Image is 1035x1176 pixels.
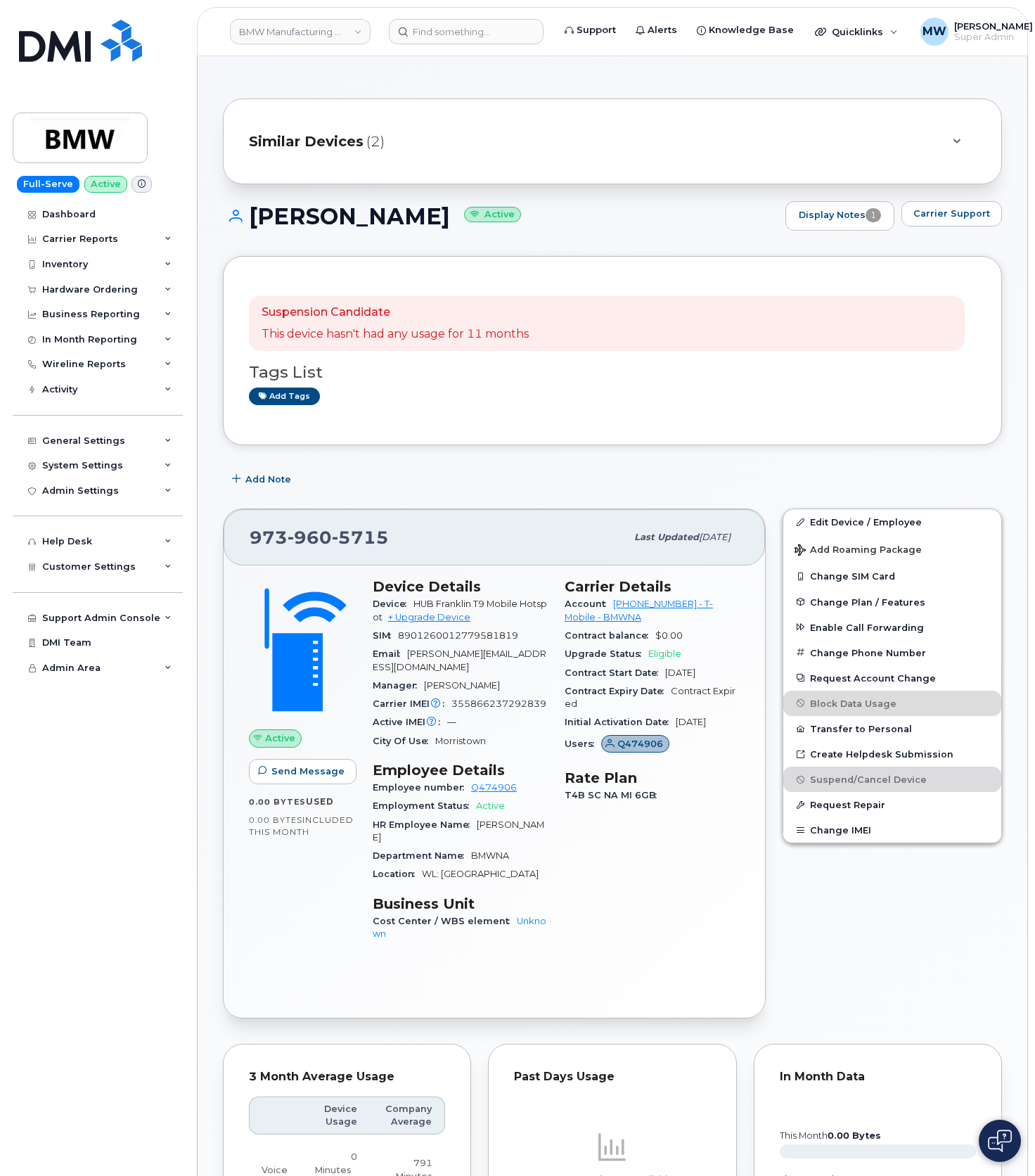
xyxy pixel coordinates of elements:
[676,717,706,727] span: [DATE]
[373,850,471,861] span: Department Name
[447,717,456,727] span: —
[565,630,655,641] span: Contract balance
[565,578,740,595] h3: Carrier Details
[810,622,924,632] span: Enable Call Forwarding
[514,1070,710,1084] div: Past Days Usage
[249,797,306,807] span: 0.00 Bytes
[617,737,663,750] span: Q474906
[779,1130,881,1141] text: this month
[783,615,1001,640] button: Enable Call Forwarding
[866,208,881,222] span: 1
[601,739,669,749] a: Q474906
[783,792,1001,817] button: Request Repair
[424,680,500,691] span: [PERSON_NAME]
[783,535,1001,563] button: Add Roaming Package
[373,680,424,691] span: Manager
[988,1130,1012,1152] img: Open chat
[373,717,447,727] span: Active IMEI
[783,665,1001,691] button: Request Account Change
[810,596,925,607] span: Change Plan / Features
[785,201,894,231] a: Display Notes1
[373,630,398,641] span: SIM
[901,201,1002,226] button: Carrier Support
[699,532,731,542] span: [DATE]
[249,759,356,784] button: Send Message
[783,767,1001,792] button: Suspend/Cancel Device
[245,473,291,486] span: Add Note
[271,765,345,778] span: Send Message
[795,544,922,558] span: Add Roaming Package
[373,736,435,746] span: City Of Use
[783,563,1001,589] button: Change SIM Card
[314,1151,357,1175] span: 0 Minutes
[262,326,529,343] p: This device hasn't had any usage for 11 months
[249,815,302,825] span: 0.00 Bytes
[451,698,546,709] span: 355866237292839
[565,717,676,727] span: Initial Activation Date
[828,1130,881,1141] tspan: 0.00 Bytes
[565,648,648,659] span: Upgrade Status
[249,1070,445,1084] div: 3 Month Average Usage
[565,686,671,696] span: Contract Expiry Date
[249,132,364,152] span: Similar Devices
[665,667,695,678] span: [DATE]
[300,1097,370,1135] th: Device Usage
[265,731,295,745] span: Active
[373,698,451,709] span: Carrier IMEI
[373,599,413,609] span: Device
[422,869,539,879] span: WL: [GEOGRAPHIC_DATA]
[373,800,476,811] span: Employment Status
[373,648,407,659] span: Email
[373,869,422,879] span: Location
[223,466,303,492] button: Add Note
[249,364,976,381] h3: Tags List
[634,532,699,542] span: Last updated
[223,204,778,229] h1: [PERSON_NAME]
[249,388,320,405] a: Add tags
[783,589,1001,615] button: Change Plan / Features
[366,132,385,152] span: (2)
[655,630,683,641] span: $0.00
[783,817,1001,843] button: Change IMEI
[435,736,486,746] span: Morristown
[373,599,547,622] span: HUB Franklin T9 Mobile Hotspot
[332,527,389,548] span: 5715
[373,782,471,793] span: Employee number
[373,819,477,830] span: HR Employee Name
[476,800,505,811] span: Active
[373,916,546,939] a: Unknown
[373,916,517,926] span: Cost Center / WBS element
[565,790,664,800] span: T4B SC NA MI 6GB
[648,648,681,659] span: Eligible
[388,612,470,622] a: + Upgrade Device
[783,509,1001,535] a: Edit Device / Employee
[810,774,927,785] span: Suspend/Cancel Device
[783,691,1001,716] button: Block Data Usage
[373,895,548,912] h3: Business Unit
[471,782,517,793] a: Q474906
[565,667,665,678] span: Contract Start Date
[288,527,332,548] span: 960
[471,850,509,861] span: BMWNA
[373,819,544,843] span: [PERSON_NAME]
[913,207,990,220] span: Carrier Support
[398,630,518,641] span: 8901260012779581819
[306,796,334,807] span: used
[783,640,1001,665] button: Change Phone Number
[783,741,1001,767] a: Create Helpdesk Submission
[565,599,713,622] a: [PHONE_NUMBER] - T-Mobile - BMWNA
[565,599,613,609] span: Account
[373,648,546,672] span: [PERSON_NAME][EMAIL_ADDRESS][DOMAIN_NAME]
[373,578,548,595] h3: Device Details
[780,1070,976,1084] div: In Month Data
[565,769,740,786] h3: Rate Plan
[370,1097,445,1135] th: Company Average
[250,527,389,548] span: 973
[373,762,548,779] h3: Employee Details
[262,305,529,321] p: Suspension Candidate
[565,739,601,749] span: Users
[464,207,521,223] small: Active
[783,716,1001,741] button: Transfer to Personal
